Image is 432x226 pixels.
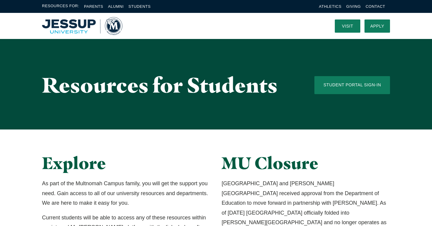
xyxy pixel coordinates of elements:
a: Home [42,17,122,35]
a: Alumni [108,4,124,9]
a: Visit [335,19,360,33]
img: Multnomah University Logo [42,17,122,35]
p: As part of the Multnomah Campus family, you will get the support you need. Gain access to all of ... [42,179,210,208]
h2: MU Closure [222,153,390,173]
a: Parents [84,4,103,9]
h2: Explore [42,153,210,173]
a: Athletics [319,4,341,9]
h1: Resources for Students [42,73,290,97]
a: Giving [346,4,361,9]
a: Student Portal Sign-In [314,76,390,94]
a: Students [128,4,151,9]
a: Contact [366,4,385,9]
a: Apply [364,19,390,33]
span: Resources For: [42,3,79,10]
